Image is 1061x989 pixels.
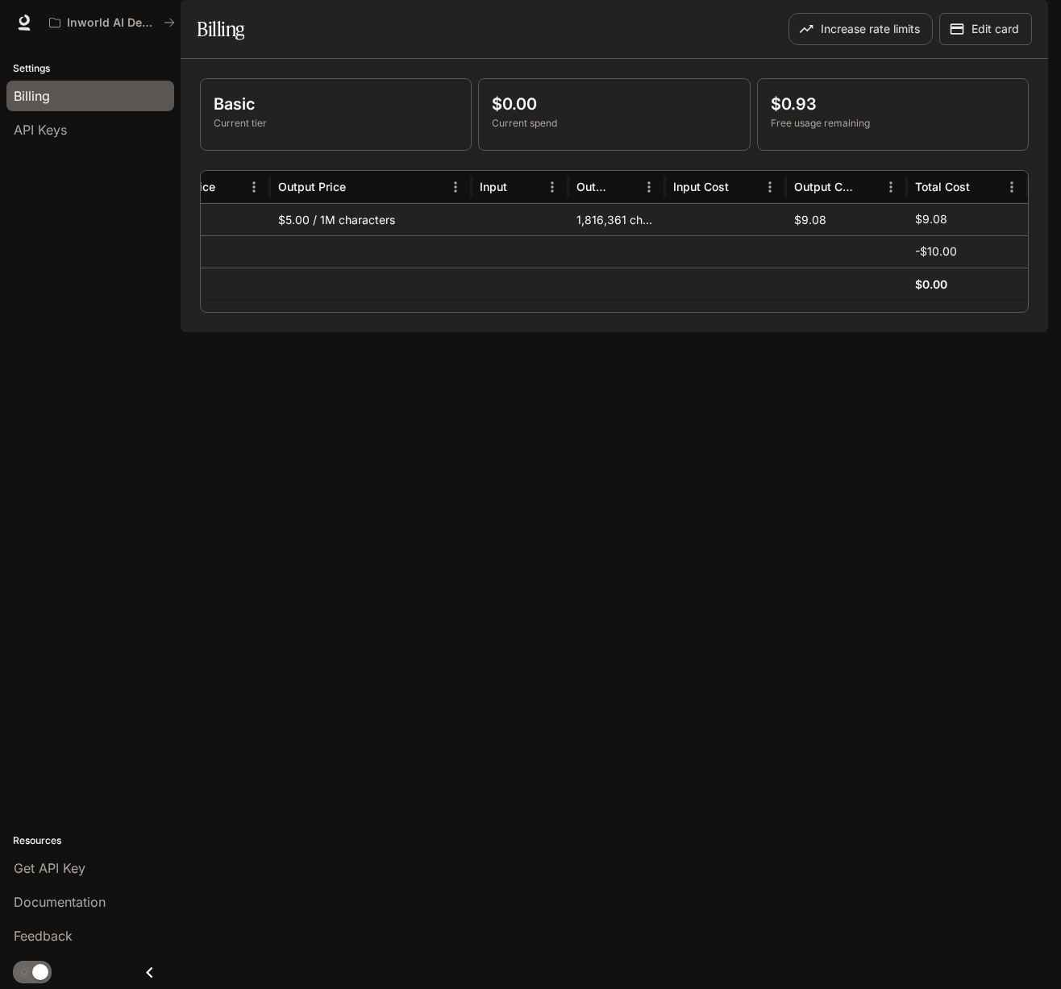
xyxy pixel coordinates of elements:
p: Free usage remaining [771,116,1015,131]
h1: Billing [197,13,244,45]
button: Sort [509,175,533,199]
button: Sort [613,175,637,199]
p: -$10.00 [915,243,957,260]
div: Input [480,180,507,193]
p: Inworld AI Demos [67,16,157,30]
p: $0.93 [771,92,1015,116]
p: $9.08 [915,211,947,227]
button: Menu [1000,175,1024,199]
button: Sort [972,175,996,199]
div: Output Cost [794,180,853,193]
button: Sort [730,175,755,199]
button: Menu [540,175,564,199]
div: $9.08 [786,203,907,235]
button: All workspaces [42,6,182,39]
div: Output [576,180,611,193]
button: Edit card [939,13,1032,45]
button: Increase rate limits [788,13,933,45]
p: Basic [214,92,458,116]
p: Current tier [214,116,458,131]
div: Total Cost [915,180,970,193]
p: Current spend [492,116,736,131]
div: 1,816,361 characters [568,203,665,235]
button: Menu [879,175,903,199]
button: Sort [217,175,241,199]
div: Output Price [278,180,346,193]
div: Input Cost [673,180,729,193]
button: Menu [443,175,468,199]
h6: $0.00 [915,276,947,293]
button: Sort [347,175,372,199]
button: Sort [855,175,879,199]
div: $5.00 / 1M characters [270,203,472,235]
button: Menu [637,175,661,199]
button: Menu [242,175,266,199]
p: $0.00 [492,92,736,116]
button: Menu [758,175,782,199]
